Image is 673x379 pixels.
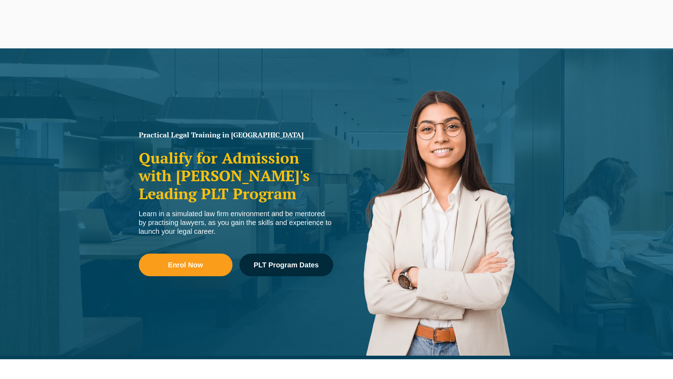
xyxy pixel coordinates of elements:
[139,209,333,236] div: Learn in a simulated law firm environment and be mentored by practising lawyers, as you gain the ...
[240,254,333,276] a: PLT Program Dates
[254,261,319,268] span: PLT Program Dates
[139,254,232,276] a: Enrol Now
[139,131,333,138] h1: Practical Legal Training in [GEOGRAPHIC_DATA]
[139,149,333,202] h2: Qualify for Admission with [PERSON_NAME]'s Leading PLT Program
[168,261,203,268] span: Enrol Now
